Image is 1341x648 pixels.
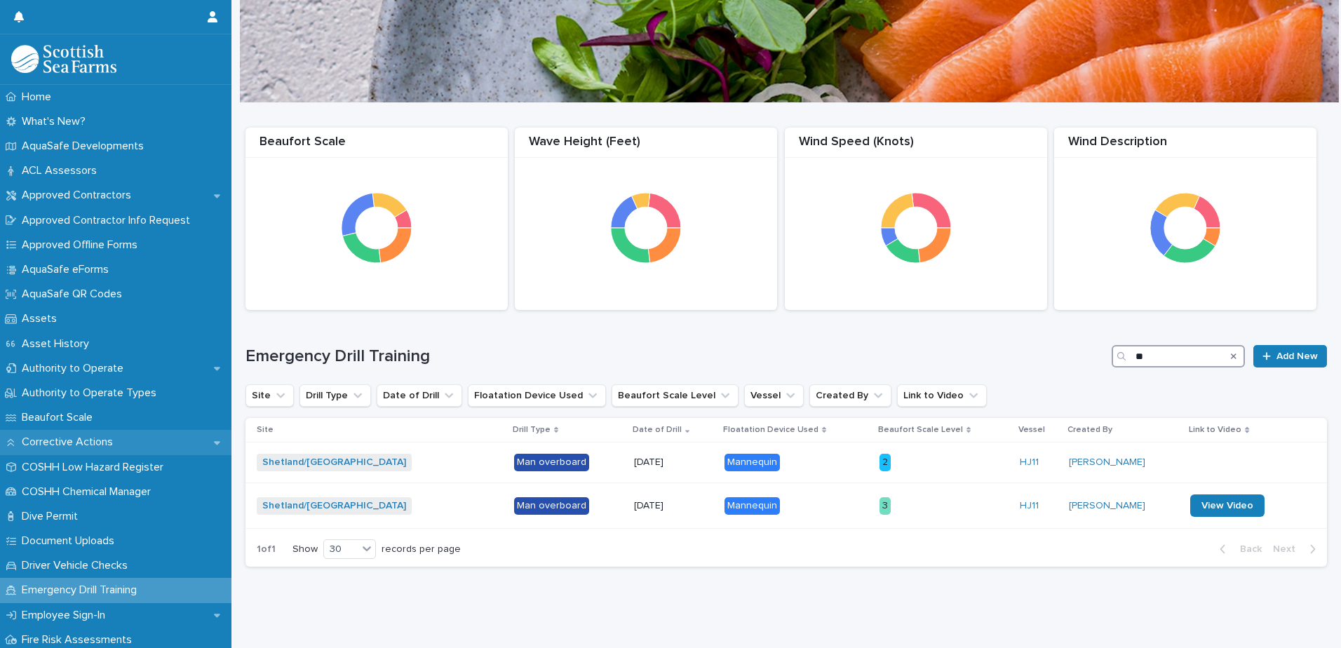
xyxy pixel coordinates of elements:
p: Asset History [16,337,100,351]
p: Beaufort Scale [16,411,104,424]
p: Authority to Operate Types [16,386,168,400]
p: What's New? [16,115,97,128]
p: Assets [16,312,68,325]
a: Shetland/[GEOGRAPHIC_DATA] [262,457,406,468]
span: Back [1232,544,1262,554]
p: 1 of 1 [245,532,287,567]
div: Mannequin [725,497,780,515]
p: Fire Risk Assessments [16,633,143,647]
p: [DATE] [634,457,713,468]
div: Wave Height (Feet) [515,135,777,158]
div: 3 [880,497,891,515]
a: Shetland/[GEOGRAPHIC_DATA] [262,500,406,512]
p: Show [292,544,318,555]
div: 2 [880,454,891,471]
p: Document Uploads [16,534,126,548]
p: AquaSafe QR Codes [16,288,133,301]
a: View Video [1190,494,1265,517]
p: Date of Drill [633,422,682,438]
p: Employee Sign-In [16,609,116,622]
button: Date of Drill [377,384,462,407]
p: Created By [1067,422,1112,438]
p: Site [257,422,274,438]
button: Floatation Device Used [468,384,606,407]
p: Link to Video [1189,422,1241,438]
div: Wind Description [1054,135,1316,158]
p: Authority to Operate [16,362,135,375]
button: Beaufort Scale Level [612,384,739,407]
div: Man overboard [514,497,589,515]
p: Corrective Actions [16,436,124,449]
p: records per page [382,544,461,555]
a: [PERSON_NAME] [1069,457,1145,468]
input: Search [1112,345,1245,367]
p: Emergency Drill Training [16,583,148,597]
tr: Shetland/[GEOGRAPHIC_DATA] Man overboard[DATE]Mannequin2HJ11 [PERSON_NAME] [245,443,1327,483]
div: Beaufort Scale [245,135,508,158]
p: [DATE] [634,500,713,512]
p: Drill Type [513,422,551,438]
p: Approved Offline Forms [16,238,149,252]
div: Wind Speed (Knots) [785,135,1047,158]
a: Add New [1253,345,1327,367]
div: Mannequin [725,454,780,471]
p: Floatation Device Used [723,422,818,438]
p: Dive Permit [16,510,89,523]
img: bPIBxiqnSb2ggTQWdOVV [11,45,116,73]
p: Driver Vehicle Checks [16,559,139,572]
button: Link to Video [897,384,987,407]
p: Beaufort Scale Level [878,422,963,438]
div: Man overboard [514,454,589,471]
p: ACL Assessors [16,164,108,177]
p: Approved Contractor Info Request [16,214,201,227]
div: 30 [324,542,358,557]
button: Vessel [744,384,804,407]
p: COSHH Low Hazard Register [16,461,175,474]
button: Created By [809,384,891,407]
p: Home [16,90,62,104]
h1: Emergency Drill Training [245,346,1106,367]
button: Back [1208,543,1267,555]
p: COSHH Chemical Manager [16,485,162,499]
button: Site [245,384,294,407]
p: Approved Contractors [16,189,142,202]
button: Next [1267,543,1327,555]
a: [PERSON_NAME] [1069,500,1145,512]
a: HJ11 [1020,457,1039,468]
p: AquaSafe Developments [16,140,155,153]
span: Add New [1276,351,1318,361]
span: View Video [1201,501,1253,511]
tr: Shetland/[GEOGRAPHIC_DATA] Man overboard[DATE]Mannequin3HJ11 [PERSON_NAME] View Video [245,483,1327,529]
span: Next [1273,544,1304,554]
button: Drill Type [299,384,371,407]
a: HJ11 [1020,500,1039,512]
p: AquaSafe eForms [16,263,120,276]
p: Vessel [1018,422,1045,438]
